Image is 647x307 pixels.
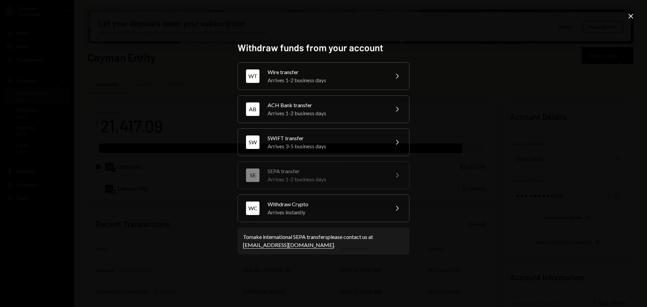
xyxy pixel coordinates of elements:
div: Arrives 1-2 business days [268,109,385,117]
div: Wire transfer [268,68,385,76]
div: To make international SEPA transfers please contact us at . [243,233,404,249]
button: SWSWIFT transferArrives 3-5 business days [238,128,409,156]
div: WT [246,69,259,83]
button: ABACH Bank transferArrives 1-2 business days [238,95,409,123]
h2: Withdraw funds from your account [238,41,409,54]
div: SE [246,168,259,182]
button: WCWithdraw CryptoArrives instantly [238,194,409,222]
div: WC [246,202,259,215]
div: Arrives 1-2 business days [268,76,385,84]
button: WTWire transferArrives 1-2 business days [238,62,409,90]
div: Arrives instantly [268,208,385,216]
button: SESEPA transferArrives 1-2 business days [238,161,409,189]
div: Withdraw Crypto [268,200,385,208]
a: [EMAIL_ADDRESS][DOMAIN_NAME] [243,242,334,249]
div: SW [246,135,259,149]
div: SEPA transfer [268,167,385,175]
div: SWIFT transfer [268,134,385,142]
div: Arrives 3-5 business days [268,142,385,150]
div: ACH Bank transfer [268,101,385,109]
div: AB [246,102,259,116]
div: Arrives 1-2 business days [268,175,385,183]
